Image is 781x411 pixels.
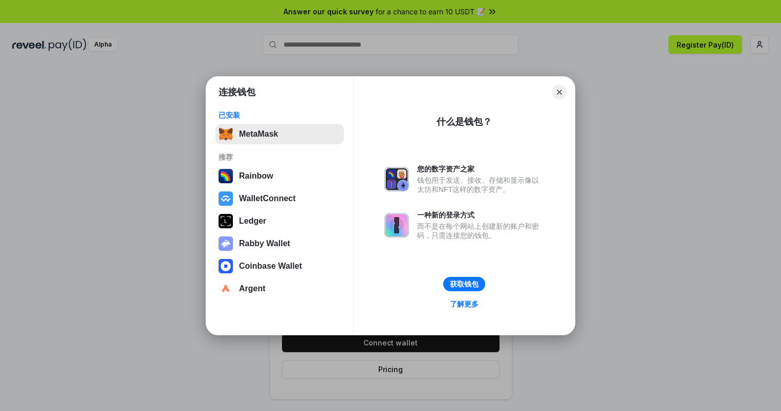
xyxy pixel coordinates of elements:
button: MetaMask [215,124,344,144]
div: Coinbase Wallet [239,262,302,271]
button: Ledger [215,211,344,231]
div: MetaMask [239,129,278,139]
img: svg+xml,%3Csvg%20width%3D%22120%22%20height%3D%22120%22%20viewBox%3D%220%200%20120%20120%22%20fil... [219,169,233,183]
div: 一种新的登录方式 [417,210,544,220]
div: 而不是在每个网站上创建新的账户和密码，只需连接您的钱包。 [417,222,544,240]
button: 获取钱包 [443,277,485,291]
div: 获取钱包 [450,279,479,289]
img: svg+xml,%3Csvg%20fill%3D%22none%22%20height%3D%2233%22%20viewBox%3D%220%200%2035%2033%22%20width%... [219,127,233,141]
button: Rabby Wallet [215,233,344,254]
img: svg+xml,%3Csvg%20xmlns%3D%22http%3A%2F%2Fwww.w3.org%2F2000%2Fsvg%22%20fill%3D%22none%22%20viewBox... [219,236,233,251]
div: Rabby Wallet [239,239,290,248]
div: 什么是钱包？ [437,116,492,128]
button: Rainbow [215,166,344,186]
a: 了解更多 [444,297,485,311]
div: 钱包用于发送、接收、存储和显示像以太坊和NFT这样的数字资产。 [417,176,544,194]
button: Argent [215,278,344,299]
div: 推荐 [219,153,341,162]
img: svg+xml,%3Csvg%20width%3D%2228%22%20height%3D%2228%22%20viewBox%3D%220%200%2028%2028%22%20fill%3D... [219,259,233,273]
div: 了解更多 [450,299,479,309]
button: WalletConnect [215,188,344,209]
h1: 连接钱包 [219,86,255,98]
img: svg+xml,%3Csvg%20xmlns%3D%22http%3A%2F%2Fwww.w3.org%2F2000%2Fsvg%22%20fill%3D%22none%22%20viewBox... [384,167,409,191]
img: svg+xml,%3Csvg%20width%3D%2228%22%20height%3D%2228%22%20viewBox%3D%220%200%2028%2028%22%20fill%3D... [219,191,233,206]
img: svg+xml,%3Csvg%20xmlns%3D%22http%3A%2F%2Fwww.w3.org%2F2000%2Fsvg%22%20fill%3D%22none%22%20viewBox... [384,213,409,237]
div: Argent [239,284,266,293]
div: WalletConnect [239,194,296,203]
div: Ledger [239,217,266,226]
button: Coinbase Wallet [215,256,344,276]
div: 已安装 [219,111,341,120]
img: svg+xml,%3Csvg%20xmlns%3D%22http%3A%2F%2Fwww.w3.org%2F2000%2Fsvg%22%20width%3D%2228%22%20height%3... [219,214,233,228]
div: 您的数字资产之家 [417,164,544,174]
div: Rainbow [239,171,273,181]
button: Close [552,85,567,99]
img: svg+xml,%3Csvg%20width%3D%2228%22%20height%3D%2228%22%20viewBox%3D%220%200%2028%2028%22%20fill%3D... [219,282,233,296]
